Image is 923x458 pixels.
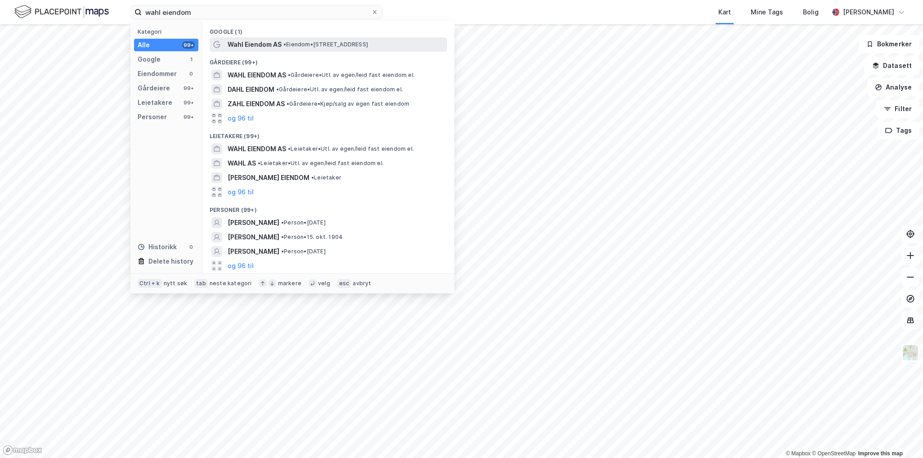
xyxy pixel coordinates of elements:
[276,86,403,93] span: Gårdeiere • Utl. av egen/leid fast eiendom el.
[281,233,284,240] span: •
[803,7,819,18] div: Bolig
[228,217,279,228] span: [PERSON_NAME]
[718,7,731,18] div: Kart
[138,68,177,79] div: Eiendommer
[202,21,454,37] div: Google (1)
[138,112,167,122] div: Personer
[228,172,309,183] span: [PERSON_NAME] EIENDOM
[288,145,414,153] span: Leietaker • Utl. av egen/leid fast eiendom el.
[865,57,919,75] button: Datasett
[318,280,330,287] div: velg
[188,243,195,251] div: 0
[14,4,109,20] img: logo.f888ab2527a4732fd821a326f86c7f29.svg
[288,72,291,78] span: •
[276,86,279,93] span: •
[228,144,286,154] span: WAHL EIENDOM AS
[283,41,286,48] span: •
[281,248,284,255] span: •
[228,84,274,95] span: DAHL EIENDOM
[138,83,170,94] div: Gårdeiere
[876,100,919,118] button: Filter
[878,121,919,139] button: Tags
[228,158,256,169] span: WAHL AS
[283,41,368,48] span: Eiendom • [STREET_ADDRESS]
[228,187,254,198] button: og 96 til
[867,78,919,96] button: Analyse
[148,256,193,267] div: Delete history
[182,85,195,92] div: 99+
[3,445,42,455] a: Mapbox homepage
[878,415,923,458] iframe: Chat Widget
[228,99,285,109] span: ZAHL EIENDOM AS
[142,5,371,19] input: Søk på adresse, matrikkel, gårdeiere, leietakere eller personer
[281,219,326,226] span: Person • [DATE]
[202,199,454,216] div: Personer (99+)
[202,52,454,68] div: Gårdeiere (99+)
[210,280,252,287] div: neste kategori
[138,28,198,35] div: Kategori
[281,248,326,255] span: Person • [DATE]
[902,344,919,361] img: Z
[278,280,301,287] div: markere
[337,279,351,288] div: esc
[311,174,341,181] span: Leietaker
[194,279,208,288] div: tab
[858,450,903,457] a: Improve this map
[228,232,279,242] span: [PERSON_NAME]
[288,72,415,79] span: Gårdeiere • Utl. av egen/leid fast eiendom el.
[228,39,282,50] span: Wahl Eiendom AS
[859,35,919,53] button: Bokmerker
[751,7,783,18] div: Mine Tags
[843,7,894,18] div: [PERSON_NAME]
[138,54,161,65] div: Google
[188,70,195,77] div: 0
[281,233,343,241] span: Person • 15. okt. 1904
[287,100,409,108] span: Gårdeiere • Kjøp/salg av egen fast eiendom
[138,279,162,288] div: Ctrl + k
[228,113,254,124] button: og 96 til
[786,450,811,457] a: Mapbox
[228,70,286,81] span: WAHL EIENDOM AS
[138,97,172,108] div: Leietakere
[182,99,195,106] div: 99+
[353,280,371,287] div: avbryt
[288,145,291,152] span: •
[281,219,284,226] span: •
[164,280,188,287] div: nytt søk
[138,40,150,50] div: Alle
[182,41,195,49] div: 99+
[258,160,260,166] span: •
[182,113,195,121] div: 99+
[812,450,856,457] a: OpenStreetMap
[228,246,279,257] span: [PERSON_NAME]
[287,100,289,107] span: •
[228,260,254,271] button: og 96 til
[138,242,177,252] div: Historikk
[202,126,454,142] div: Leietakere (99+)
[188,56,195,63] div: 1
[311,174,314,181] span: •
[258,160,384,167] span: Leietaker • Utl. av egen/leid fast eiendom el.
